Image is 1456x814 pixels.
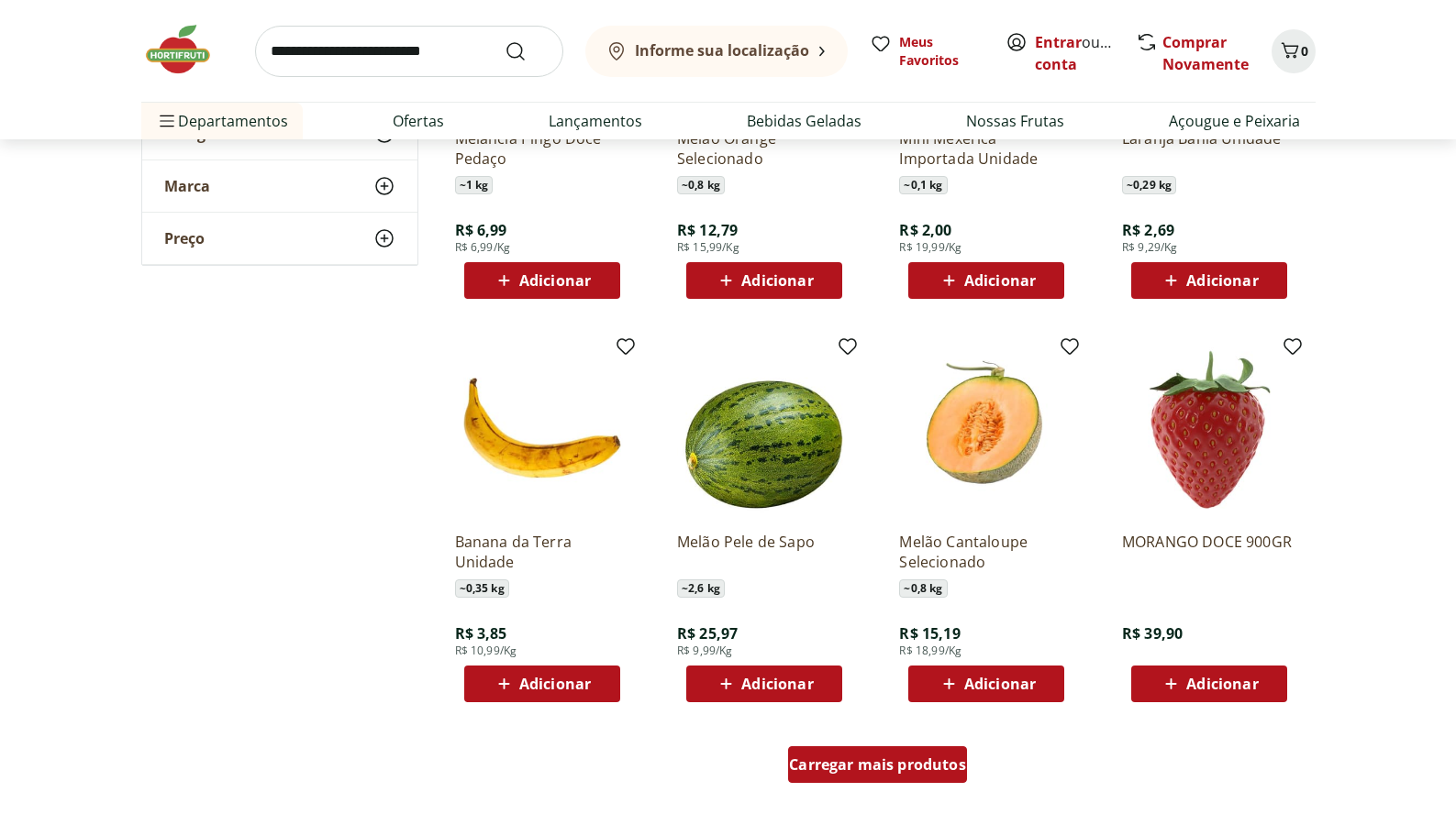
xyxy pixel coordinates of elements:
a: Meus Favoritos [870,33,984,70]
span: R$ 39,90 [1122,623,1183,643]
b: Informe sua localização [635,40,809,60]
span: Adicionar [1186,676,1258,691]
a: Entrar [1035,32,1082,52]
span: R$ 2,69 [1122,220,1174,240]
span: ~ 2,6 kg [677,579,725,598]
a: Nossas Frutas [966,110,1064,132]
span: R$ 19,99/Kg [899,240,961,255]
a: Carregar mais produtos [788,746,967,790]
button: Adicionar [464,262,620,299]
span: R$ 10,99/Kg [455,643,517,658]
span: ou [1035,31,1117,75]
span: R$ 2,00 [899,220,951,240]
a: Melão Orange Selecionado [677,128,851,169]
button: Menu [156,99,178,143]
span: Departamentos [156,99,288,143]
img: Melão Pele de Sapo [677,343,851,517]
a: Comprar Novamente [1162,32,1249,74]
a: Banana da Terra Unidade [455,532,629,572]
button: Adicionar [1131,262,1287,299]
button: Informe sua localização [585,26,848,77]
span: ~ 0,8 kg [677,176,725,194]
span: R$ 3,85 [455,623,507,643]
span: R$ 15,19 [899,623,960,643]
a: Melão Cantaloupe Selecionado [899,532,1073,572]
span: R$ 6,99/Kg [455,240,511,255]
button: Adicionar [464,665,620,702]
button: Adicionar [686,262,842,299]
button: Submit Search [505,40,549,62]
span: R$ 18,99/Kg [899,643,961,658]
button: Adicionar [686,665,842,702]
img: MORANGO DOCE 900GR [1122,343,1296,517]
button: Adicionar [908,262,1064,299]
span: Adicionar [964,273,1036,288]
span: R$ 25,97 [677,623,738,643]
span: Adicionar [741,273,813,288]
a: Ofertas [393,110,444,132]
span: R$ 9,29/Kg [1122,240,1178,255]
span: ~ 0,1 kg [899,176,947,194]
span: Adicionar [519,273,591,288]
img: Banana da Terra Unidade [455,343,629,517]
span: ~ 1 kg [455,176,494,194]
a: Mini Mexerica Importada Unidade [899,128,1073,169]
a: Lançamentos [549,110,642,132]
a: Bebidas Geladas [747,110,861,132]
span: Marca [164,177,210,195]
span: R$ 6,99 [455,220,507,240]
a: Açougue e Peixaria [1169,110,1300,132]
span: ~ 0,8 kg [899,579,947,598]
span: R$ 12,79 [677,220,738,240]
span: Adicionar [964,676,1036,691]
button: Carrinho [1272,29,1316,73]
span: Meus Favoritos [899,33,984,70]
a: Melancia Pingo Doce Pedaço [455,128,629,169]
a: Melão Pele de Sapo [677,532,851,572]
button: Adicionar [908,665,1064,702]
span: ~ 0,35 kg [455,579,509,598]
span: Adicionar [1186,273,1258,288]
span: ~ 0,29 kg [1122,176,1176,194]
button: Marca [142,160,417,212]
a: Laranja Bahia Unidade [1122,128,1296,169]
span: Adicionar [519,676,591,691]
span: 0 [1301,42,1308,60]
a: MORANGO DOCE 900GR [1122,532,1296,572]
button: Adicionar [1131,665,1287,702]
input: search [255,26,563,77]
span: Adicionar [741,676,813,691]
span: Carregar mais produtos [789,757,966,772]
span: Preço [164,229,205,247]
button: Preço [142,213,417,264]
img: Melão Cantaloupe Selecionado [899,343,1073,517]
a: Criar conta [1035,32,1136,74]
img: Hortifruti [141,22,233,77]
span: R$ 15,99/Kg [677,240,739,255]
span: R$ 9,99/Kg [677,643,733,658]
